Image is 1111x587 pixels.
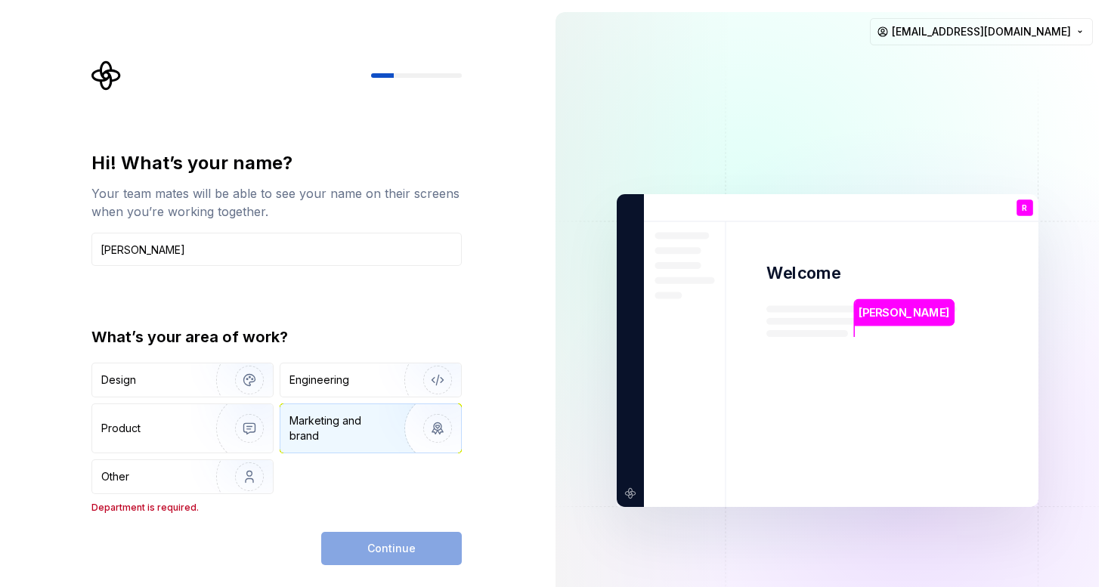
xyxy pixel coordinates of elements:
div: Design [101,372,136,388]
p: Welcome [766,262,840,284]
p: Department is required. [91,502,462,514]
input: Han Solo [91,233,462,266]
p: R [1022,204,1027,212]
span: [EMAIL_ADDRESS][DOMAIN_NAME] [892,24,1071,39]
div: What’s your area of work? [91,326,462,348]
svg: Supernova Logo [91,60,122,91]
div: Your team mates will be able to see your name on their screens when you’re working together. [91,184,462,221]
div: Product [101,421,141,436]
p: [PERSON_NAME] [859,304,949,321]
div: Marketing and brand [289,413,391,443]
div: Hi! What’s your name? [91,151,462,175]
button: [EMAIL_ADDRESS][DOMAIN_NAME] [870,18,1093,45]
div: Other [101,469,129,484]
div: Engineering [289,372,349,388]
